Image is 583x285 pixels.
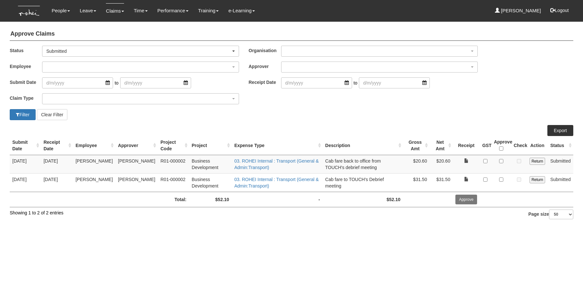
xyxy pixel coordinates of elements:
[115,136,158,155] th: Approver : activate to sort column ascending
[528,210,573,219] label: Page size
[106,3,124,18] a: Claims
[511,136,527,155] th: Check
[232,192,323,207] td: -
[234,177,319,188] a: 03. ROHEI Internal : Transport (General & Admin:Transport)
[42,77,113,88] input: d/m/yyyy
[323,155,403,173] td: Cab fare back to office from TOUCH's debrief meeting
[249,77,281,87] label: Receipt Date
[548,155,573,173] td: Submitted
[403,173,429,192] td: $31.50
[198,3,219,18] a: Training
[46,48,231,54] div: Submitted
[548,136,573,155] th: Status : activate to sort column ascending
[455,195,477,204] input: Approve
[73,155,115,173] td: [PERSON_NAME]
[157,3,189,18] a: Performance
[10,136,41,155] th: Submit Date : activate to sort column ascending
[41,136,73,155] th: Receipt Date : activate to sort column ascending
[37,109,67,120] button: Clear Filter
[228,3,255,18] a: e-Learning
[189,192,232,207] td: $52.10
[429,136,453,155] th: Net Amt : activate to sort column ascending
[10,77,42,87] label: Submit Date
[232,136,323,155] th: Expense Type : activate to sort column ascending
[42,46,239,57] button: Submitted
[10,28,573,41] h4: Approve Claims
[73,173,115,192] td: [PERSON_NAME]
[549,210,573,219] select: Page size
[429,155,453,173] td: $20.60
[491,136,511,155] th: Approve
[10,46,42,55] label: Status
[189,173,232,192] td: Business Development
[41,155,73,173] td: [DATE]
[323,136,403,155] th: Description : activate to sort column ascending
[547,125,573,136] a: Export
[115,173,158,192] td: [PERSON_NAME]
[120,77,191,88] input: d/m/yyyy
[359,77,430,88] input: d/m/yyyy
[281,77,352,88] input: d/m/yyyy
[189,155,232,173] td: Business Development
[352,77,359,88] span: to
[73,136,115,155] th: Employee : activate to sort column ascending
[453,136,480,155] th: Receipt
[113,77,120,88] span: to
[10,62,42,71] label: Employee
[403,155,429,173] td: $20.60
[73,192,189,207] td: Total:
[80,3,96,18] a: Leave
[530,176,545,183] input: Return
[158,173,189,192] td: R01-000002
[158,136,189,155] th: Project Code : activate to sort column ascending
[158,155,189,173] td: R01-000002
[10,173,41,192] td: [DATE]
[10,155,41,173] td: [DATE]
[495,3,541,18] a: [PERSON_NAME]
[403,136,429,155] th: Gross Amt : activate to sort column ascending
[10,93,42,103] label: Claim Type
[323,192,403,207] td: $52.10
[480,136,491,155] th: GST
[51,3,70,18] a: People
[527,136,548,155] th: Action
[546,3,573,18] button: Logout
[548,173,573,192] td: Submitted
[234,158,319,170] a: 03. ROHEI Internal : Transport (General & Admin:Transport)
[530,158,545,165] input: Return
[323,173,403,192] td: Cab fare to TOUCH's Debrief meeting
[249,62,281,71] label: Approver
[10,109,36,120] button: Filter
[249,46,281,55] label: Organisation
[429,173,453,192] td: $31.50
[134,3,148,18] a: Time
[41,173,73,192] td: [DATE]
[115,155,158,173] td: [PERSON_NAME]
[189,136,232,155] th: Project : activate to sort column ascending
